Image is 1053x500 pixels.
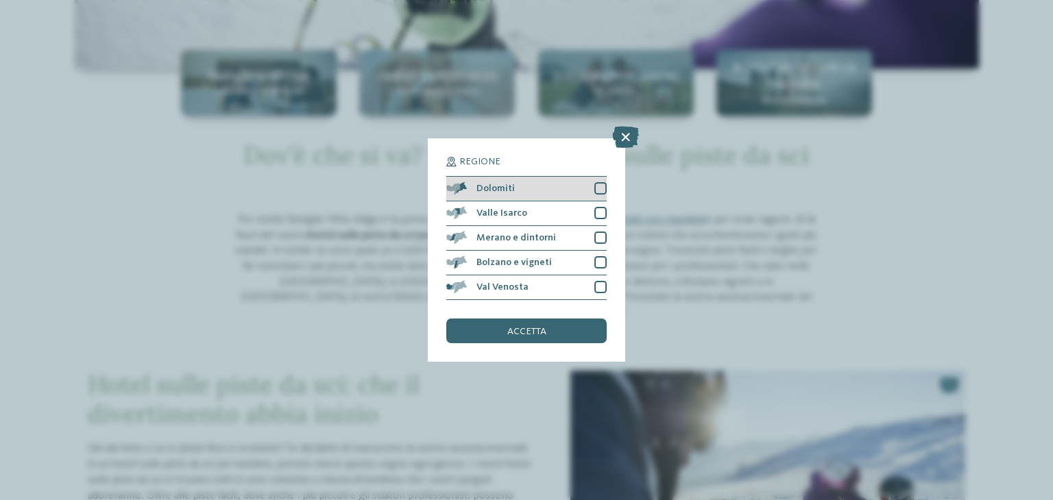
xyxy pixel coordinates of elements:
span: Regione [459,157,500,166]
span: accetta [507,327,546,336]
span: Dolomiti [476,184,515,193]
span: Val Venosta [476,282,529,292]
span: Bolzano e vigneti [476,258,552,267]
span: Merano e dintorni [476,233,556,242]
span: Valle Isarco [476,208,527,218]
